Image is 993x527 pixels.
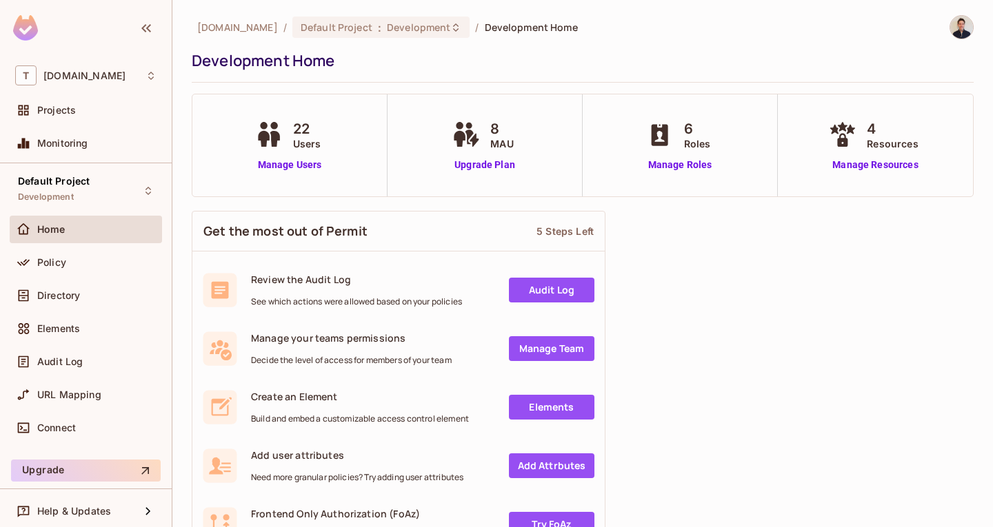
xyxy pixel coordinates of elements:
[283,21,287,34] li: /
[536,225,594,238] div: 5 Steps Left
[37,422,76,433] span: Connect
[684,136,711,151] span: Roles
[509,336,594,361] a: Manage Team
[197,21,278,34] span: the active workspace
[37,356,83,367] span: Audit Log
[11,459,161,482] button: Upgrade
[490,118,513,139] span: 8
[37,224,66,235] span: Home
[301,21,372,34] span: Default Project
[387,21,450,34] span: Development
[509,395,594,420] a: Elements
[684,118,711,139] span: 6
[203,223,368,240] span: Get the most out of Permit
[509,453,594,478] a: Add Attrbutes
[13,15,38,41] img: SReyMgAAAABJRU5ErkJggg==
[643,158,718,172] a: Manage Roles
[37,105,76,116] span: Projects
[15,65,37,85] span: T
[37,389,101,400] span: URL Mapping
[251,331,452,344] span: Manage your teams permissions
[37,506,111,517] span: Help & Updates
[485,21,578,34] span: Development Home
[18,176,90,187] span: Default Project
[251,390,469,403] span: Create an Element
[37,323,80,334] span: Elements
[867,136,918,151] span: Resources
[252,158,328,172] a: Manage Users
[475,21,479,34] li: /
[251,296,462,307] span: See which actions were allowed based on your policies
[18,192,74,203] span: Development
[37,257,66,268] span: Policy
[37,138,88,149] span: Monitoring
[490,136,513,151] span: MAU
[449,158,520,172] a: Upgrade Plan
[251,448,463,462] span: Add user attributes
[251,273,462,286] span: Review the Audit Log
[867,118,918,139] span: 4
[251,355,452,366] span: Decide the level of access for members of your team
[950,16,973,39] img: Florian Wattin
[825,158,925,172] a: Manage Resources
[192,50,967,71] div: Development Home
[293,118,321,139] span: 22
[251,472,463,483] span: Need more granular policies? Try adding user attributes
[377,22,382,33] span: :
[293,136,321,151] span: Users
[37,290,80,301] span: Directory
[43,70,126,81] span: Workspace: thermosphr.com
[251,507,420,520] span: Frontend Only Authorization (FoAz)
[251,413,469,424] span: Build and embed a customizable access control element
[509,278,594,302] a: Audit Log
